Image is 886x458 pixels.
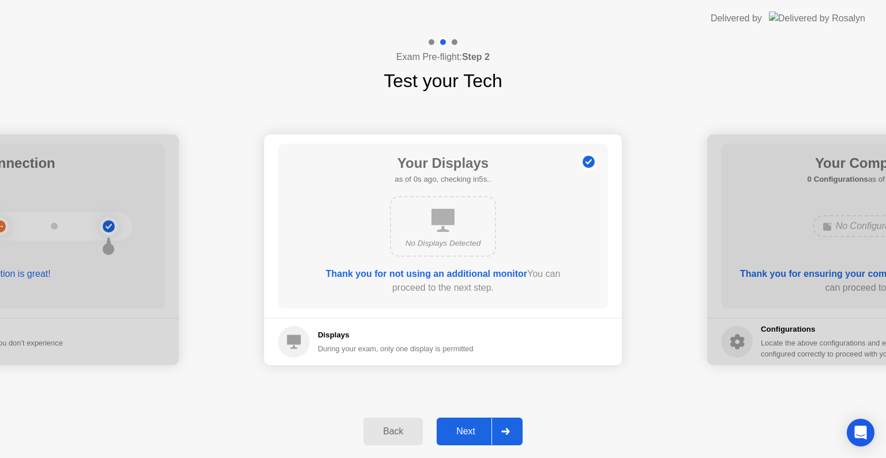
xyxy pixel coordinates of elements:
b: Thank you for not using an additional monitor [326,269,527,279]
div: During your exam, only one display is permitted [318,343,474,354]
h1: Your Displays [395,153,491,174]
h5: Displays [318,329,474,341]
div: Delivered by [711,12,762,25]
div: Back [367,426,419,437]
img: Delivered by Rosalyn [769,12,865,25]
div: You can proceed to the next step. [311,267,575,295]
h1: Test your Tech [384,67,502,95]
div: Open Intercom Messenger [847,419,874,446]
b: Step 2 [462,52,490,62]
h4: Exam Pre-flight: [396,50,490,64]
button: Next [437,418,523,445]
div: No Displays Detected [400,238,486,249]
button: Back [363,418,423,445]
div: Next [440,426,491,437]
h5: as of 0s ago, checking in5s.. [395,174,491,185]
